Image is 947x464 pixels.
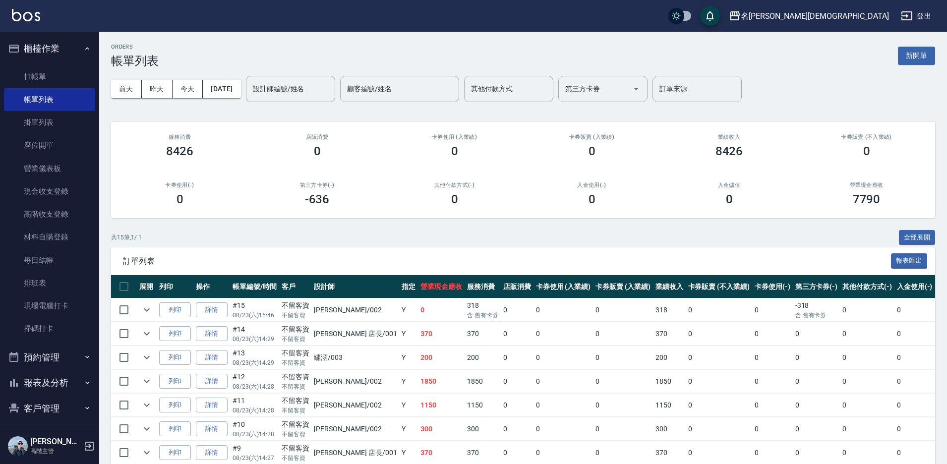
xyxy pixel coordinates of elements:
[139,421,154,436] button: expand row
[686,298,752,322] td: 0
[501,370,533,393] td: 0
[159,445,191,461] button: 列印
[593,275,653,298] th: 卡券販賣 (入業績)
[196,398,228,413] a: 詳情
[593,322,653,346] td: 0
[686,417,752,441] td: 0
[12,9,40,21] img: Logo
[894,346,935,369] td: 0
[726,192,733,206] h3: 0
[628,81,644,97] button: Open
[810,134,923,140] h2: 卡券販賣 (不入業績)
[840,417,894,441] td: 0
[793,394,840,417] td: 0
[311,346,399,369] td: 繡涵 /003
[137,275,157,298] th: 展開
[686,394,752,417] td: 0
[533,346,593,369] td: 0
[260,182,374,188] h2: 第三方卡券(-)
[593,417,653,441] td: 0
[752,346,793,369] td: 0
[418,394,465,417] td: 1150
[282,335,309,344] p: 不留客資
[793,298,840,322] td: -318
[233,358,277,367] p: 08/23 (六) 14:29
[399,298,418,322] td: Y
[4,345,95,370] button: 預約管理
[159,326,191,342] button: 列印
[4,180,95,203] a: 現金收支登錄
[653,275,686,298] th: 業績收入
[111,233,142,242] p: 共 15 筆, 1 / 1
[399,394,418,417] td: Y
[589,144,595,158] h3: 0
[311,322,399,346] td: [PERSON_NAME] 店長 /001
[840,394,894,417] td: 0
[282,300,309,311] div: 不留客資
[894,394,935,417] td: 0
[311,298,399,322] td: [PERSON_NAME] /002
[230,346,279,369] td: #13
[233,335,277,344] p: 08/23 (六) 14:29
[533,275,593,298] th: 卡券使用 (入業績)
[715,144,743,158] h3: 8426
[653,394,686,417] td: 1150
[123,134,237,140] h3: 服務消費
[589,192,595,206] h3: 0
[282,382,309,391] p: 不留客資
[4,111,95,134] a: 掛單列表
[157,275,193,298] th: 列印
[139,398,154,412] button: expand row
[139,302,154,317] button: expand row
[30,447,81,456] p: 高階主管
[653,417,686,441] td: 300
[653,370,686,393] td: 1850
[795,311,838,320] p: 含 舊有卡券
[282,324,309,335] div: 不留客資
[853,192,881,206] h3: 7790
[4,88,95,111] a: 帳單列表
[230,322,279,346] td: #14
[282,311,309,320] p: 不留客資
[686,346,752,369] td: 0
[501,394,533,417] td: 0
[840,322,894,346] td: 0
[793,370,840,393] td: 0
[282,372,309,382] div: 不留客資
[111,54,159,68] h3: 帳單列表
[139,350,154,365] button: expand row
[159,398,191,413] button: 列印
[173,80,203,98] button: 今天
[111,80,142,98] button: 前天
[196,421,228,437] a: 詳情
[282,419,309,430] div: 不留客資
[752,417,793,441] td: 0
[465,394,501,417] td: 1150
[894,275,935,298] th: 入金使用(-)
[4,272,95,294] a: 排班表
[891,256,928,265] a: 報表匯出
[897,7,935,25] button: 登出
[159,350,191,365] button: 列印
[399,370,418,393] td: Y
[533,417,593,441] td: 0
[159,302,191,318] button: 列印
[399,346,418,369] td: Y
[501,322,533,346] td: 0
[418,417,465,441] td: 300
[593,298,653,322] td: 0
[793,417,840,441] td: 0
[233,454,277,463] p: 08/23 (六) 14:27
[279,275,312,298] th: 客戶
[398,182,511,188] h2: 其他付款方式(-)
[451,144,458,158] h3: 0
[233,311,277,320] p: 08/23 (六) 15:46
[196,302,228,318] a: 詳情
[311,417,399,441] td: [PERSON_NAME] /002
[535,182,649,188] h2: 入金使用(-)
[894,298,935,322] td: 0
[752,298,793,322] td: 0
[230,275,279,298] th: 帳單編號/時間
[894,417,935,441] td: 0
[725,6,893,26] button: 名[PERSON_NAME][DEMOGRAPHIC_DATA]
